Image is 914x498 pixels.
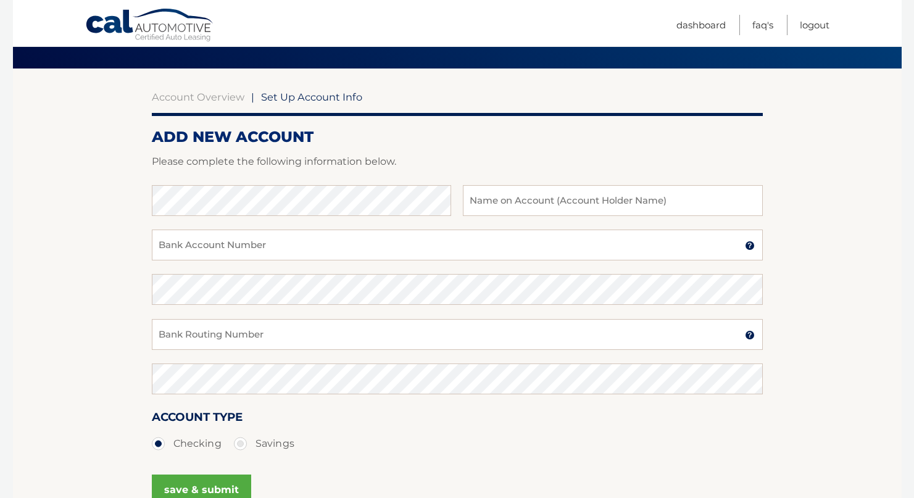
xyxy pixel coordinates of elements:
h2: ADD NEW ACCOUNT [152,128,763,146]
span: Set Up Account Info [261,91,362,103]
a: Dashboard [676,15,726,35]
input: Bank Account Number [152,230,763,260]
a: Cal Automotive [85,8,215,44]
label: Savings [234,431,294,456]
span: | [251,91,254,103]
input: Bank Routing Number [152,319,763,350]
label: Account Type [152,408,243,431]
img: tooltip.svg [745,330,755,340]
img: tooltip.svg [745,241,755,251]
a: FAQ's [752,15,773,35]
a: Account Overview [152,91,244,103]
label: Checking [152,431,222,456]
a: Logout [800,15,829,35]
input: Name on Account (Account Holder Name) [463,185,762,216]
p: Please complete the following information below. [152,153,763,170]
